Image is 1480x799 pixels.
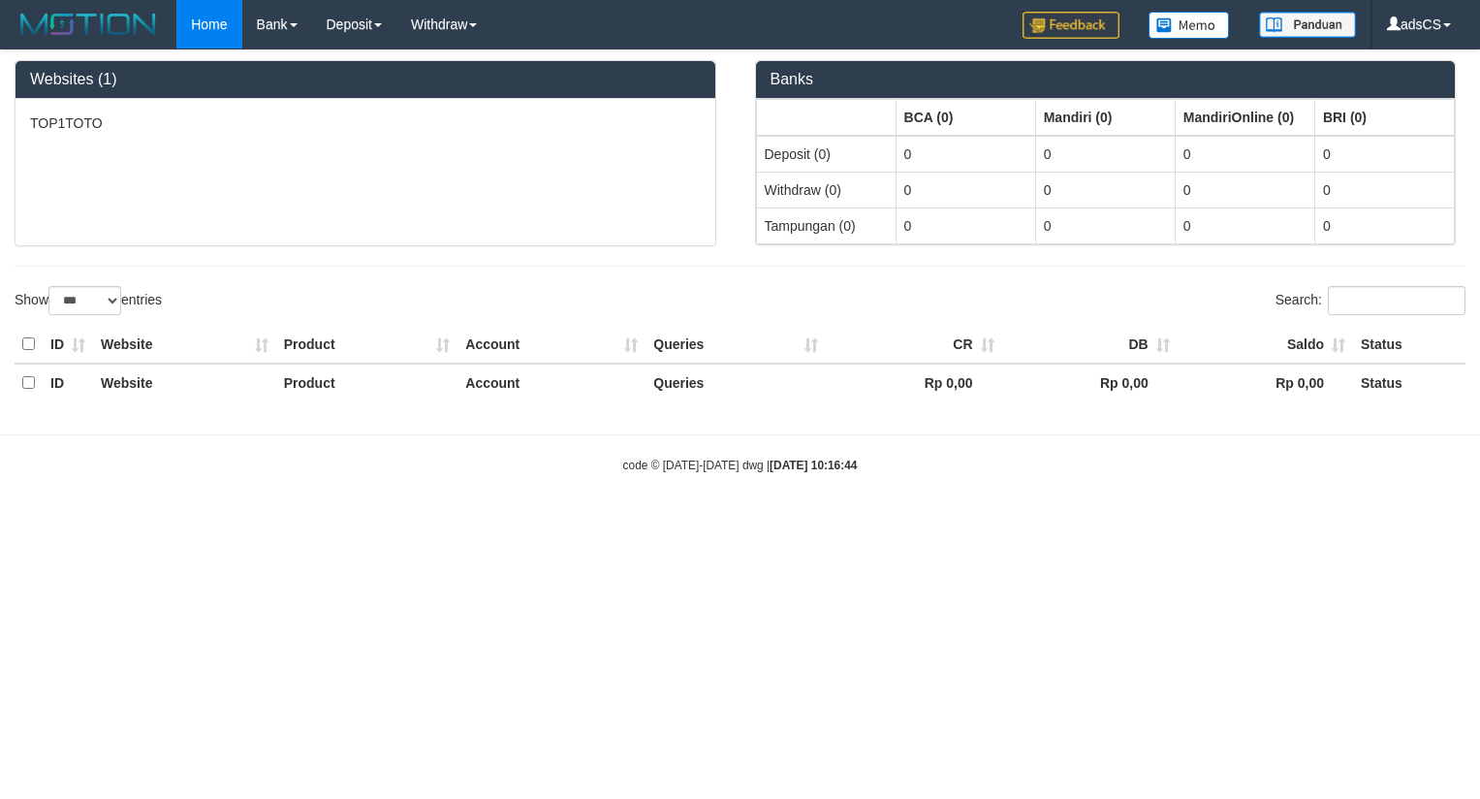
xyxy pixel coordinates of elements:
th: Website [93,364,276,401]
td: 0 [1314,208,1454,243]
th: DB [1002,326,1178,364]
th: Group: activate to sort column ascending [1314,99,1454,136]
td: Deposit (0) [756,136,896,173]
small: code © [DATE]-[DATE] dwg | [623,459,858,472]
p: TOP1TOTO [30,113,701,133]
select: Showentries [48,286,121,315]
th: ID [43,326,93,364]
td: 0 [896,208,1035,243]
img: panduan.png [1259,12,1356,38]
td: 0 [1175,172,1314,208]
td: 0 [1035,208,1175,243]
td: 0 [1175,208,1314,243]
th: Account [457,326,646,364]
td: Withdraw (0) [756,172,896,208]
td: 0 [1314,136,1454,173]
th: Queries [646,326,826,364]
th: Status [1353,364,1465,401]
th: Group: activate to sort column ascending [1175,99,1314,136]
h3: Banks [771,71,1441,88]
th: Group: activate to sort column ascending [1035,99,1175,136]
td: 0 [1175,136,1314,173]
img: Button%20Memo.svg [1149,12,1230,39]
label: Show entries [15,286,162,315]
th: Rp 0,00 [826,364,1001,401]
th: Saldo [1178,326,1353,364]
th: Account [457,364,646,401]
td: 0 [1035,172,1175,208]
th: Website [93,326,276,364]
td: Tampungan (0) [756,208,896,243]
th: Group: activate to sort column ascending [756,99,896,136]
th: Rp 0,00 [1178,364,1353,401]
th: CR [826,326,1001,364]
td: 0 [896,136,1035,173]
img: MOTION_logo.png [15,10,162,39]
td: 0 [896,172,1035,208]
th: Group: activate to sort column ascending [896,99,1035,136]
th: Product [276,364,458,401]
td: 0 [1035,136,1175,173]
td: 0 [1314,172,1454,208]
th: Product [276,326,458,364]
th: Rp 0,00 [1002,364,1178,401]
th: ID [43,364,93,401]
img: Feedback.jpg [1023,12,1119,39]
input: Search: [1328,286,1465,315]
h3: Websites (1) [30,71,701,88]
th: Queries [646,364,826,401]
th: Status [1353,326,1465,364]
strong: [DATE] 10:16:44 [770,459,857,472]
label: Search: [1275,286,1465,315]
